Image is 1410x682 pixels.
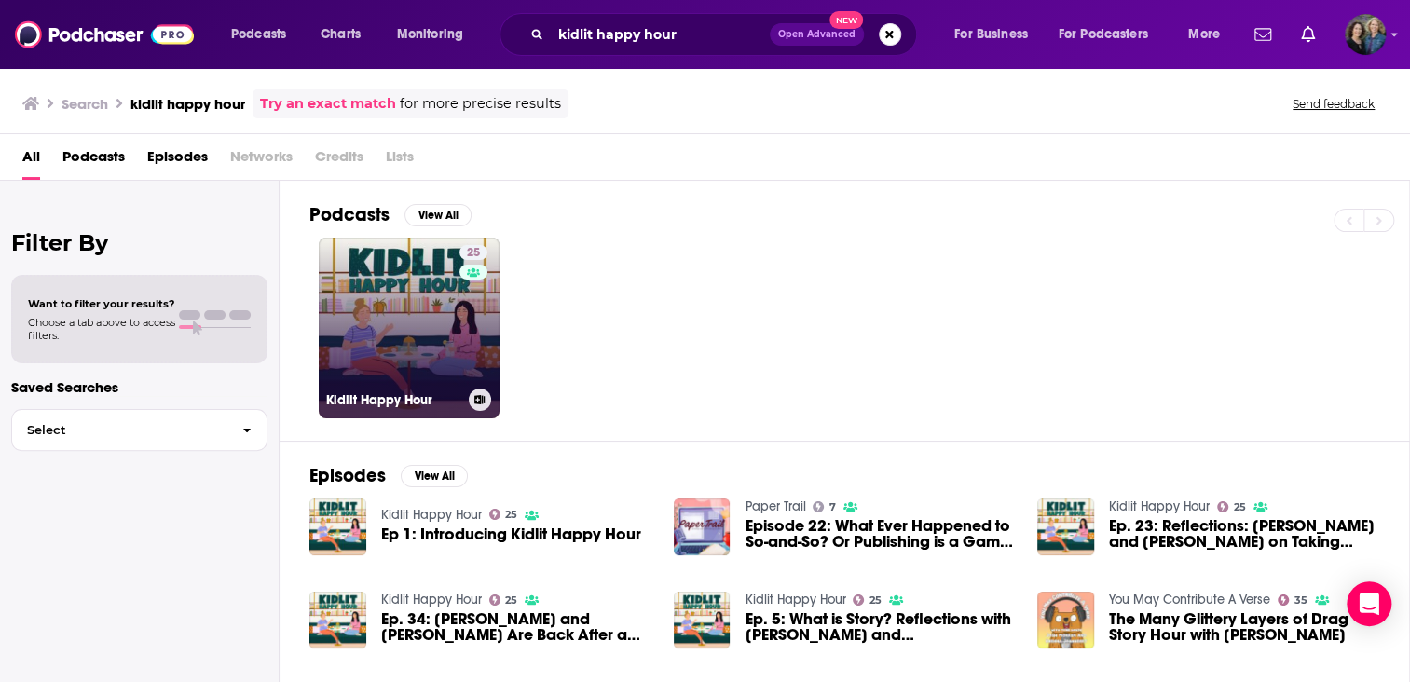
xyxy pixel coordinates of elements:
[309,592,366,648] img: Ep. 34: Joanna and Caroline Are Back After a Five-Month Hiatus!
[1037,592,1094,648] img: The Many Glittery Layers of Drag Story Hour with Jonathan Hamlin
[745,518,1015,550] a: Episode 22: What Ever Happened to So-and-So? Or Publishing is a Game of Survivor​ (A Kidlit Happy...
[853,594,882,606] a: 25
[505,596,517,605] span: 25
[1217,501,1246,512] a: 25
[11,409,267,451] button: Select
[130,95,245,113] h3: kidlit happy hour
[309,464,386,487] h2: Episodes
[954,21,1028,48] span: For Business
[309,203,390,226] h2: Podcasts
[11,229,267,256] h2: Filter By
[218,20,310,49] button: open menu
[386,142,414,180] span: Lists
[770,23,864,46] button: Open AdvancedNew
[260,93,396,115] a: Try an exact match
[381,526,641,542] a: Ep 1: Introducing Kidlit Happy Hour
[745,611,1015,643] a: Ep. 5: What is Story? Reflections with Joanna and Caroline
[381,611,651,643] a: Ep. 34: Joanna and Caroline Are Back After a Five-Month Hiatus!
[829,11,863,29] span: New
[384,20,487,49] button: open menu
[674,592,731,648] img: Ep. 5: What is Story? Reflections with Joanna and Caroline
[1109,518,1379,550] a: Ep. 23: Reflections: Joanna and Caroline on Taking Leaps That Make No Sense and Our Favorite Mome...
[551,20,770,49] input: Search podcasts, credits, & more...
[489,594,518,606] a: 25
[1345,14,1386,55] button: Show profile menu
[869,596,882,605] span: 25
[62,95,108,113] h3: Search
[1234,503,1246,511] span: 25
[1109,592,1270,607] a: You May Contribute A Verse
[745,592,845,607] a: Kidlit Happy Hour
[1037,498,1094,555] img: Ep. 23: Reflections: Joanna and Caroline on Taking Leaps That Make No Sense and Our Favorite Mome...
[11,378,267,396] p: Saved Searches
[1059,21,1148,48] span: For Podcasters
[319,238,500,418] a: 25Kidlit Happy Hour
[315,142,363,180] span: Credits
[22,142,40,180] a: All
[1109,611,1379,643] span: The Many Glittery Layers of Drag Story Hour with [PERSON_NAME]
[517,13,935,56] div: Search podcasts, credits, & more...
[941,20,1051,49] button: open menu
[404,204,472,226] button: View All
[1347,581,1391,626] div: Open Intercom Messenger
[1109,498,1210,514] a: Kidlit Happy Hour
[230,142,293,180] span: Networks
[1294,596,1307,605] span: 35
[1294,19,1322,50] a: Show notifications dropdown
[467,244,480,263] span: 25
[778,30,856,39] span: Open Advanced
[400,93,561,115] span: for more precise results
[309,498,366,555] img: Ep 1: Introducing Kidlit Happy Hour
[381,611,651,643] span: Ep. 34: [PERSON_NAME] and [PERSON_NAME] Are Back After a Five-Month Hiatus!
[147,142,208,180] a: Episodes
[1345,14,1386,55] span: Logged in as BlueSlipMedia
[829,503,836,511] span: 7
[309,203,472,226] a: PodcastsView All
[1109,611,1379,643] a: The Many Glittery Layers of Drag Story Hour with Jonathan Hamlin
[674,498,731,555] img: Episode 22: What Ever Happened to So-and-So? Or Publishing is a Game of Survivor​ (A Kidlit Happy...
[489,509,518,520] a: 25
[505,511,517,519] span: 25
[1109,518,1379,550] span: Ep. 23: Reflections: [PERSON_NAME] and [PERSON_NAME] on Taking Leaps That Make No Sense and Our F...
[62,142,125,180] a: Podcasts
[15,17,194,52] img: Podchaser - Follow, Share and Rate Podcasts
[1278,594,1307,606] a: 35
[381,507,482,523] a: Kidlit Happy Hour
[1345,14,1386,55] img: User Profile
[401,465,468,487] button: View All
[28,297,175,310] span: Want to filter your results?
[381,592,482,607] a: Kidlit Happy Hour
[12,424,227,436] span: Select
[813,501,836,512] a: 7
[1247,19,1279,50] a: Show notifications dropdown
[321,21,361,48] span: Charts
[326,392,461,408] h3: Kidlit Happy Hour
[459,245,487,260] a: 25
[745,611,1015,643] span: Ep. 5: What is Story? Reflections with [PERSON_NAME] and [PERSON_NAME]
[28,316,175,342] span: Choose a tab above to access filters.
[1047,20,1175,49] button: open menu
[1175,20,1243,49] button: open menu
[397,21,463,48] span: Monitoring
[309,464,468,487] a: EpisodesView All
[231,21,286,48] span: Podcasts
[1287,96,1380,112] button: Send feedback
[1188,21,1220,48] span: More
[308,20,372,49] a: Charts
[745,498,805,514] a: Paper Trail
